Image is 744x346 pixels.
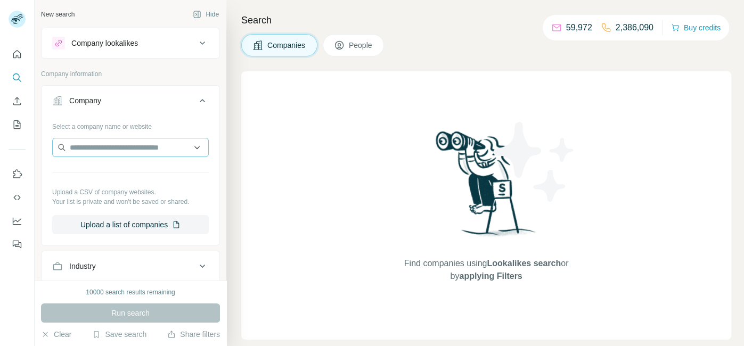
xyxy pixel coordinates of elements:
[9,92,26,111] button: Enrich CSV
[9,68,26,87] button: Search
[9,164,26,184] button: Use Surfe on LinkedIn
[41,10,75,19] div: New search
[41,69,220,79] p: Company information
[9,188,26,207] button: Use Surfe API
[52,197,209,207] p: Your list is private and won't be saved or shared.
[671,20,721,35] button: Buy credits
[42,88,219,118] button: Company
[431,128,542,247] img: Surfe Illustration - Woman searching with binoculars
[185,6,226,22] button: Hide
[241,13,731,28] h4: Search
[69,95,101,106] div: Company
[92,329,146,340] button: Save search
[616,21,653,34] p: 2,386,090
[42,253,219,279] button: Industry
[486,114,582,210] img: Surfe Illustration - Stars
[459,271,522,281] span: applying Filters
[349,40,373,51] span: People
[52,187,209,197] p: Upload a CSV of company websites.
[42,30,219,56] button: Company lookalikes
[52,118,209,131] div: Select a company name or website
[167,329,220,340] button: Share filters
[9,235,26,254] button: Feedback
[267,40,306,51] span: Companies
[9,45,26,64] button: Quick start
[566,21,592,34] p: 59,972
[71,38,138,48] div: Company lookalikes
[487,259,561,268] span: Lookalikes search
[86,287,175,297] div: 10000 search results remaining
[52,215,209,234] button: Upload a list of companies
[9,211,26,230] button: Dashboard
[69,261,96,271] div: Industry
[9,115,26,134] button: My lists
[401,257,571,283] span: Find companies using or by
[41,329,71,340] button: Clear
